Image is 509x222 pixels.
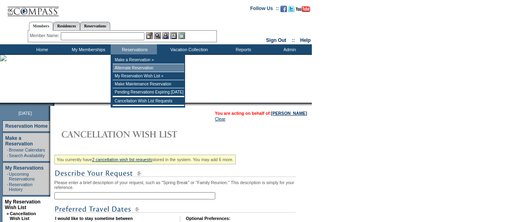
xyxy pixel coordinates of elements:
[7,153,8,158] td: ·
[162,32,169,39] img: Impersonate
[92,157,152,162] a: 2 cancellation wish list requests
[113,88,184,96] td: Pending Reservations Expiring [DATE]
[7,172,8,181] td: ·
[186,216,231,221] b: Optional Preferences:
[55,216,133,221] b: I would like to stay sometime between
[52,103,54,106] img: promoShadowLeftCorner.gif
[19,111,32,116] span: [DATE]
[29,22,54,31] a: Members
[157,44,219,54] td: Vacation Collection
[300,37,311,43] a: Help
[113,64,184,72] td: Alternate Reservation
[111,44,157,54] td: Reservations
[10,211,36,221] a: Cancellation Wish List
[250,5,279,15] td: Follow Us ::
[9,147,45,152] a: Browse Calendars
[64,44,111,54] td: My Memberships
[54,103,55,106] img: blank.gif
[280,8,287,13] a: Become our fan on Facebook
[288,6,295,12] img: Follow us on Twitter
[30,32,61,39] div: Member Name:
[7,147,8,152] td: ·
[296,8,310,13] a: Subscribe to our YouTube Channel
[5,165,43,171] a: My Reservations
[113,80,184,88] td: Make Maintenance Reservation
[9,172,35,181] a: Upcoming Reservations
[215,116,225,121] a: Clear
[9,153,45,158] a: Search Availability
[9,182,33,192] a: Reservation History
[18,44,64,54] td: Home
[266,44,312,54] td: Admin
[113,97,184,105] td: Cancellation Wish List Requests
[288,8,295,13] a: Follow us on Twitter
[53,22,80,30] a: Residences
[5,123,47,129] a: Reservation Home
[219,44,266,54] td: Reports
[5,199,41,210] a: My Reservation Wish List
[292,37,295,43] span: ::
[146,32,153,39] img: b_edit.gif
[170,32,177,39] img: Reservations
[113,56,184,64] td: Make a Reservation »
[296,6,310,12] img: Subscribe to our YouTube Channel
[271,111,307,116] a: [PERSON_NAME]
[5,135,33,147] a: Make a Reservation
[154,32,161,39] img: View
[6,211,9,216] b: »
[80,22,110,30] a: Reservations
[178,32,185,39] img: b_calculator.gif
[54,126,215,142] img: Cancellation Wish List
[7,182,8,192] td: ·
[215,111,307,116] span: You are acting on behalf of:
[280,6,287,12] img: Become our fan on Facebook
[54,155,236,164] div: You currently have stored in the system. You may add 6 more.
[113,72,184,80] td: My Reservation Wish List »
[266,37,286,43] a: Sign Out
